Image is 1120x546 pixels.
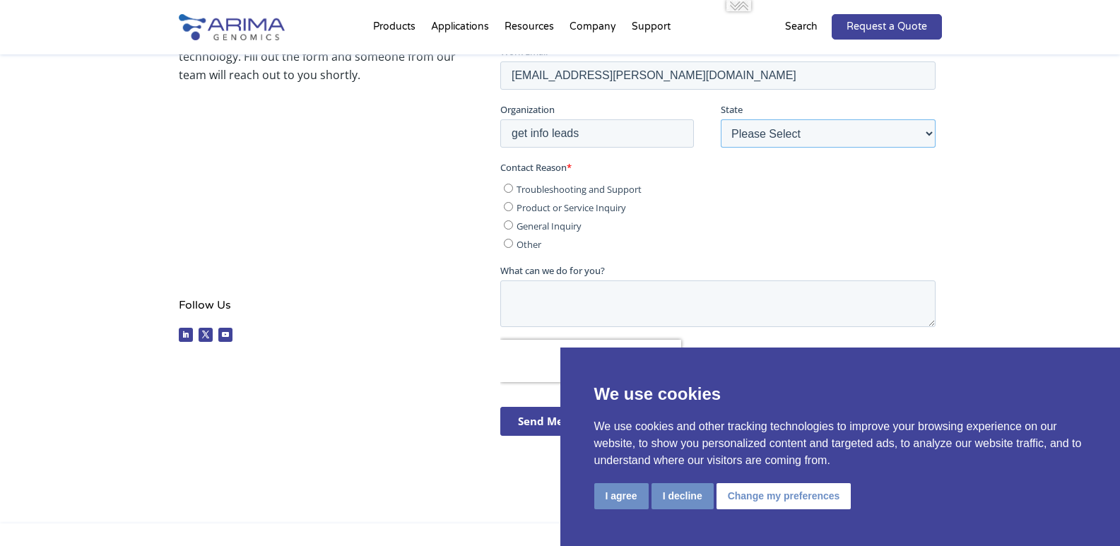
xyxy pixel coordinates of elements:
a: Follow on X [199,328,213,342]
h4: Follow Us [179,296,459,325]
p: We use cookies and other tracking technologies to improve your browsing experience on our website... [594,418,1087,469]
p: Power your discoveries with the most advanced Hi-C technology. Fill out the form and someone from... [179,29,459,84]
button: I agree [594,483,649,509]
a: Follow on LinkedIn [179,328,193,342]
img: Arima-Genomics-logo [179,14,285,40]
button: I decline [652,483,714,509]
a: Follow on Youtube [218,328,232,342]
p: We use cookies [594,381,1087,407]
p: Search [785,18,818,36]
button: Change my preferences [717,483,851,509]
a: Request a Quote [832,14,942,40]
